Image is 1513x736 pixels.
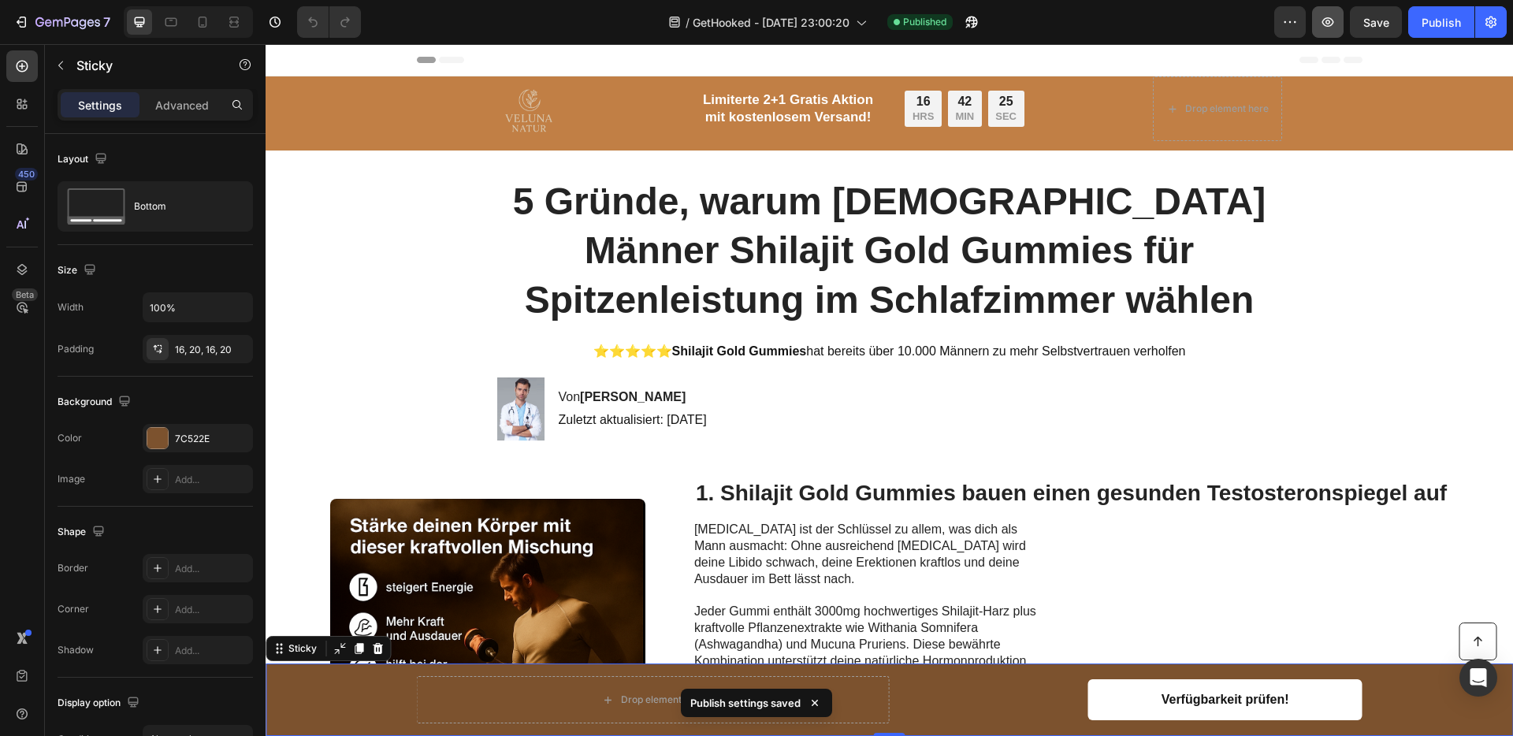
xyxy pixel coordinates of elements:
div: Color [58,431,82,445]
div: 7C522E [175,432,249,446]
div: Undo/Redo [297,6,361,38]
div: Display option [58,693,143,714]
div: Drop element here [355,649,439,662]
h2: Von [292,344,443,363]
a: Verfügbarkeit prüfen! [823,635,1097,677]
img: gempages_584526831462384394-3b444119-3e4e-4c7c-a199-624a435c5554.png [232,32,296,97]
div: Add... [175,473,249,487]
div: Publish [1422,14,1461,31]
button: Save [1350,6,1402,38]
iframe: Design area [266,44,1513,736]
button: Publish [1408,6,1474,38]
div: Shape [58,522,108,543]
span: / [686,14,690,31]
div: Image [58,472,85,486]
p: Verfügbarkeit prüfen! [896,648,1024,664]
div: Width [58,300,84,314]
div: 16, 20, 16, 20 [175,343,249,357]
p: Publish settings saved [690,695,801,711]
div: 25 [730,50,751,66]
div: Bottom [134,188,230,225]
p: SEC [730,66,751,80]
button: 7 [6,6,117,38]
div: Beta [12,288,38,301]
span: Published [903,15,946,29]
div: Sticky [20,597,54,611]
p: MIN [690,66,708,80]
div: Border [58,561,88,575]
p: HRS [647,66,668,80]
h1: 5 Gründe, warum [DEMOGRAPHIC_DATA] Männer Shilajit Gold Gummies für Spitzenleistung im Schlafzimm... [232,132,1017,282]
div: Padding [58,342,94,356]
strong: [PERSON_NAME] [314,346,420,359]
div: Add... [175,603,249,617]
p: Zuletzt aktualisiert: [DATE] [293,368,441,385]
div: Layout [58,149,110,170]
div: 450 [15,168,38,180]
p: Sticky [76,56,210,75]
div: 42 [690,50,708,66]
p: Limiterte 2+1 Gratis Aktion mit kostenlosem Versand! [426,47,619,82]
div: Drop element here [920,58,1003,71]
div: Background [58,392,134,413]
p: Advanced [155,97,209,113]
div: Add... [175,562,249,576]
div: Corner [58,602,89,616]
div: 16 [647,50,668,66]
strong: Shilajit Gold Gummies [407,300,541,314]
p: ⭐️⭐️⭐️⭐️⭐️ hat bereits über 10.000 Männern zu mehr Selbstvertrauen verholfen [2,296,1246,319]
input: Auto [143,293,252,322]
img: gempages_584526831462384394-75ed732a-f368-4724-9cba-8353c992128e.webp [232,333,279,396]
p: 7 [103,13,110,32]
div: Open Intercom Messenger [1459,659,1497,697]
p: Settings [78,97,122,113]
span: Save [1363,16,1389,29]
div: Size [58,260,99,281]
div: Shadow [58,643,94,657]
div: Add... [175,644,249,658]
span: GetHooked - [DATE] 23:00:20 [693,14,849,31]
strong: 1. Shilajit Gold Gummies bauen einen gesunden Testosteronspiegel auf [430,437,1181,461]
